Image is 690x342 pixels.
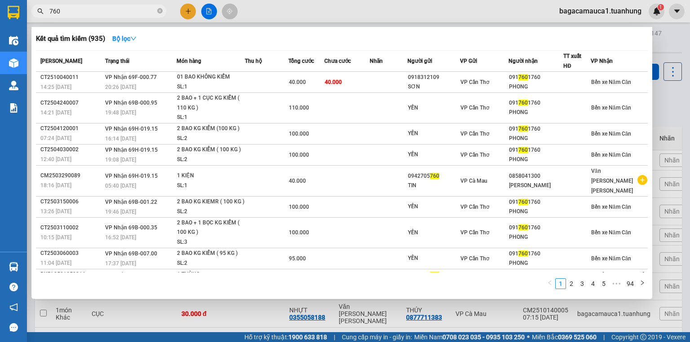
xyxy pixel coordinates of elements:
[177,259,244,268] div: SL: 2
[408,171,460,181] div: 0942705
[177,82,244,92] div: SL: 1
[509,249,563,259] div: 091 1760
[509,155,563,164] div: PHONG
[105,74,157,80] span: VP Nhận 69F-000.77
[40,98,102,108] div: CT2504240007
[460,105,489,111] span: VP Cần Thơ
[460,79,489,85] span: VP Cần Thơ
[591,229,631,236] span: Bến xe Năm Căn
[177,124,244,134] div: 2 BAO KG KIỂM (100 KG )
[157,7,163,16] span: close-circle
[105,31,144,46] button: Bộ lọcdown
[591,255,631,262] span: Bến xe Năm Căn
[177,181,244,191] div: SL: 1
[177,145,244,155] div: 2 BAO KG KIỂM ( 100 KG )
[544,278,555,289] li: Previous Page
[518,250,528,257] span: 760
[591,168,633,194] span: Văn [PERSON_NAME] [PERSON_NAME]
[408,254,460,263] div: YẾN
[9,58,18,68] img: warehouse-icon
[591,105,631,111] span: Bến xe Năm Căn
[509,98,563,108] div: 091 1760
[509,171,563,181] div: 0858041300
[40,249,102,258] div: CT2503060003
[408,103,460,113] div: YẾN
[566,278,577,289] li: 2
[40,124,102,133] div: CT2504120001
[105,260,136,267] span: 17:37 [DATE]
[509,259,563,268] div: PHONG
[609,278,624,289] span: •••
[509,58,538,64] span: Người nhận
[289,178,306,184] span: 40.000
[407,58,432,64] span: Người gửi
[289,131,309,137] span: 100.000
[40,84,71,90] span: 14:25 [DATE]
[105,126,158,132] span: VP Nhận 69H-019.15
[177,270,244,280] div: 1 THÙNG
[289,204,309,210] span: 100.000
[37,8,44,14] span: search
[9,103,18,113] img: solution-icon
[408,181,460,190] div: TIN
[509,124,563,134] div: 091 1760
[430,272,439,278] span: 760
[40,223,102,232] div: CT2503110002
[40,197,102,206] div: CT2503150006
[460,204,489,210] span: VP Cần Thơ
[509,181,563,190] div: [PERSON_NAME]
[105,183,136,189] span: 05:40 [DATE]
[177,58,201,64] span: Món hàng
[563,53,581,69] span: TT xuất HĐ
[637,278,648,289] button: right
[509,270,563,280] div: 0984777051
[325,79,342,85] span: 40.000
[518,224,528,231] span: 760
[408,73,460,82] div: 0918312109
[289,229,309,236] span: 100.000
[40,171,102,180] div: CM2503290089
[40,260,71,266] span: 11:04 [DATE]
[177,207,244,217] div: SL: 2
[112,35,137,42] strong: Bộ lọc
[460,229,489,236] span: VP Cần Thơ
[509,82,563,92] div: PHONG
[289,105,309,111] span: 110.000
[40,58,82,64] span: [PERSON_NAME]
[105,58,129,64] span: Trạng thái
[177,72,244,82] div: 01 BAO KHÔNG KIỂM
[544,278,555,289] button: left
[408,150,460,159] div: YẾN
[509,232,563,242] div: PHONG
[289,79,306,85] span: 40.000
[598,278,609,289] li: 5
[40,182,71,189] span: 18:16 [DATE]
[105,199,157,205] span: VP Nhận 69B-001.22
[408,82,460,92] div: SƠN
[624,279,637,289] a: 94
[157,8,163,13] span: close-circle
[408,202,460,211] div: YẾN
[591,58,613,64] span: VP Nhận
[105,136,136,142] span: 16:14 [DATE]
[609,278,624,289] li: Next 5 Pages
[9,262,18,272] img: warehouse-icon
[40,270,102,279] div: BXBL2501250016
[599,279,609,289] a: 5
[518,74,528,80] span: 760
[518,100,528,106] span: 760
[408,270,460,280] div: 0919657
[105,173,158,179] span: VP Nhận 69H-019.15
[509,134,563,143] div: PHONG
[588,279,598,289] a: 4
[105,209,136,215] span: 19:46 [DATE]
[588,278,598,289] li: 4
[637,175,647,185] span: plus-circle
[40,145,102,154] div: CT2504030002
[408,129,460,138] div: YẾN
[105,234,136,241] span: 16:52 [DATE]
[245,58,262,64] span: Thu hộ
[556,279,566,289] a: 1
[509,145,563,155] div: 091 1760
[509,207,563,216] div: PHONG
